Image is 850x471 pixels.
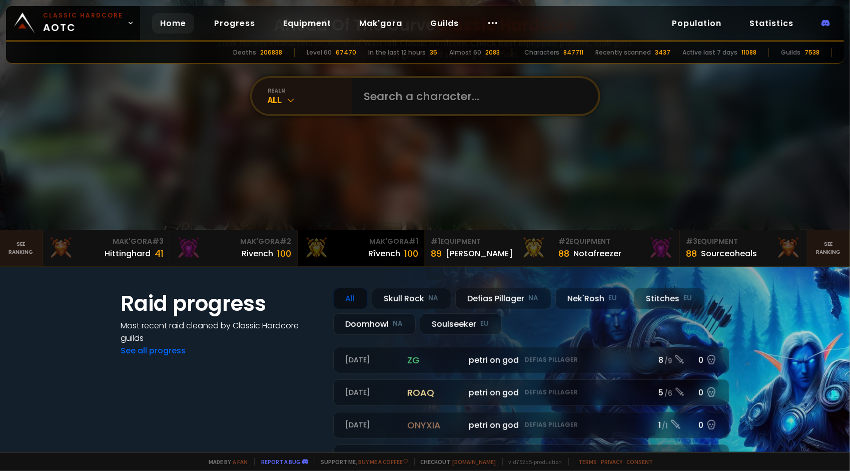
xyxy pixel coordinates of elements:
[333,313,416,335] div: Doomhowl
[686,247,697,260] div: 88
[453,458,496,465] a: [DOMAIN_NAME]
[634,288,705,309] div: Stitches
[563,48,583,57] div: 847711
[359,458,408,465] a: Buy me a coffee
[307,48,332,57] div: Level 60
[781,48,800,57] div: Guilds
[502,458,562,465] span: v. d752d5 - production
[280,236,291,246] span: # 2
[420,313,502,335] div: Soulseeker
[358,78,586,114] input: Search a character...
[121,345,186,356] a: See all progress
[595,48,651,57] div: Recently scanned
[609,293,617,303] small: EU
[579,458,597,465] a: Terms
[336,48,356,57] div: 67470
[573,247,621,260] div: Notafreezer
[268,87,352,94] div: realm
[431,236,440,246] span: # 1
[268,94,352,106] div: All
[558,236,673,247] div: Equipment
[422,13,467,34] a: Guilds
[431,236,546,247] div: Equipment
[242,247,273,260] div: Rivench
[206,13,263,34] a: Progress
[807,230,850,266] a: Seeranking
[430,48,437,57] div: 35
[680,230,807,266] a: #3Equipment88Sourceoheals
[121,319,321,344] h4: Most recent raid cleaned by Classic Hardcore guilds
[260,48,282,57] div: 206838
[333,379,729,406] a: [DATE]roaqpetri on godDefias Pillager5 /60
[682,48,737,57] div: Active last 7 days
[333,444,729,471] a: [DATE]onyxiaDont Be WeirdDefias Pillager1 /10
[481,319,489,329] small: EU
[233,458,248,465] a: a fan
[105,247,151,260] div: Hittinghard
[333,412,729,438] a: [DATE]onyxiapetri on godDefias Pillager1 /10
[6,6,140,40] a: Classic HardcoreAOTC
[558,247,569,260] div: 88
[43,230,170,266] a: Mak'Gora#3Hittinghard41
[170,230,298,266] a: Mak'Gora#2Rivench100
[304,236,419,247] div: Mak'Gora
[404,247,418,260] div: 100
[43,11,123,20] small: Classic Hardcore
[701,247,757,260] div: Sourceoheals
[455,288,551,309] div: Defias Pillager
[446,247,513,260] div: [PERSON_NAME]
[741,13,801,34] a: Statistics
[49,236,164,247] div: Mak'Gora
[449,48,481,57] div: Almost 60
[741,48,756,57] div: 11088
[425,230,552,266] a: #1Equipment89[PERSON_NAME]
[558,236,570,246] span: # 2
[414,458,496,465] span: Checkout
[351,13,410,34] a: Mak'gora
[664,13,729,34] a: Population
[262,458,301,465] a: Report a bug
[684,293,692,303] small: EU
[627,458,653,465] a: Consent
[804,48,819,57] div: 7538
[155,247,164,260] div: 41
[203,458,248,465] span: Made by
[368,247,400,260] div: Rîvench
[298,230,425,266] a: Mak'Gora#1Rîvench100
[601,458,623,465] a: Privacy
[333,288,368,309] div: All
[315,458,408,465] span: Support me,
[372,288,451,309] div: Skull Rock
[429,293,439,303] small: NA
[152,13,194,34] a: Home
[552,230,680,266] a: #2Equipment88Notafreezer
[368,48,426,57] div: In the last 12 hours
[277,247,291,260] div: 100
[121,288,321,319] h1: Raid progress
[686,236,801,247] div: Equipment
[485,48,500,57] div: 2083
[393,319,403,329] small: NA
[655,48,670,57] div: 3437
[431,247,442,260] div: 89
[555,288,630,309] div: Nek'Rosh
[524,48,559,57] div: Characters
[233,48,256,57] div: Deaths
[43,11,123,35] span: AOTC
[333,347,729,373] a: [DATE]zgpetri on godDefias Pillager8 /90
[529,293,539,303] small: NA
[176,236,291,247] div: Mak'Gora
[152,236,164,246] span: # 3
[409,236,418,246] span: # 1
[686,236,697,246] span: # 3
[275,13,339,34] a: Equipment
